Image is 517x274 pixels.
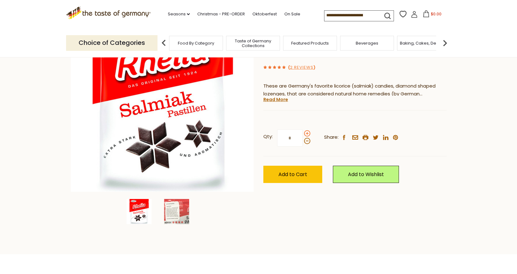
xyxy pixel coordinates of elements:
button: $0.00 [419,10,446,20]
a: Featured Products [291,41,329,46]
a: 2 Reviews [290,64,313,71]
img: Rheila Licorice Lozenges [71,8,254,192]
img: previous arrow [158,37,170,49]
a: On Sale [284,11,300,18]
input: Qty: [277,129,303,147]
button: Add to Cart [263,166,322,183]
a: Beverages [356,41,378,46]
a: Taste of Germany Collections [228,39,278,48]
img: next arrow [439,37,451,49]
img: Rheila Licorice Lozenges [127,199,152,224]
a: Read More [263,96,288,103]
span: Share: [324,133,339,141]
span: Add to Cart [278,171,307,178]
a: Christmas - PRE-ORDER [197,11,245,18]
p: Choice of Categories [66,35,158,51]
a: Add to Wishlist [333,166,399,183]
span: ( ) [288,64,315,70]
a: Oktoberfest [252,11,277,18]
span: $0.00 [431,11,442,17]
img: Rheila Salty Licorice Lozenges 3.2 oz. [164,199,189,224]
a: Baking, Cakes, Desserts [400,41,448,46]
p: These are Germany's favorite licorice (salmiak) candies, diamond shaped lozenges, that are consid... [263,82,447,98]
a: Seasons [168,11,190,18]
a: Food By Category [178,41,214,46]
strong: Qty: [263,133,273,141]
